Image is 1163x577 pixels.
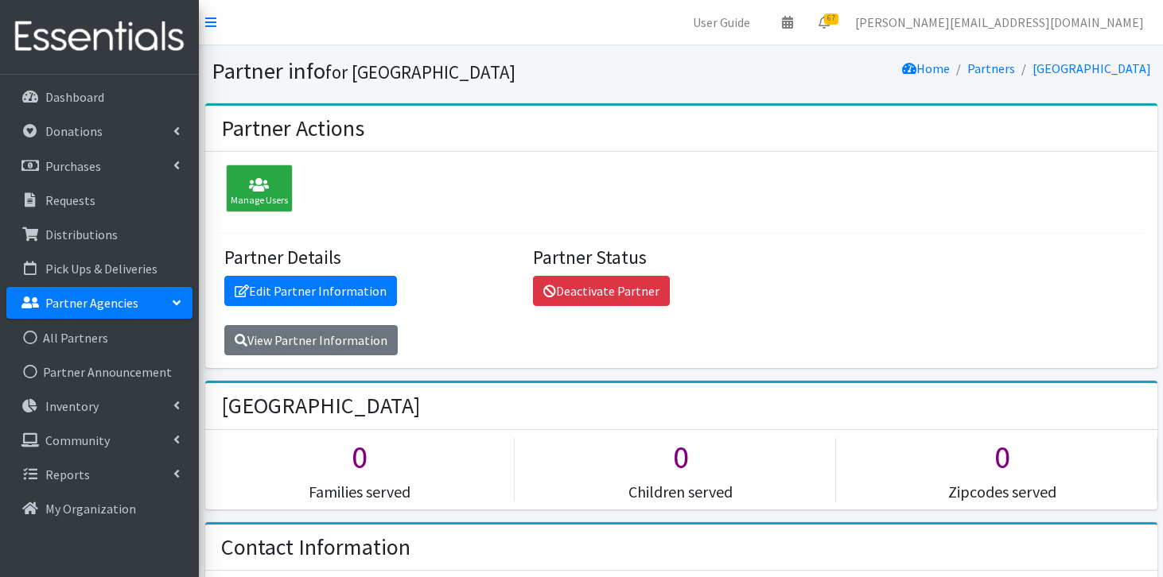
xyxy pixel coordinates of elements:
h5: Children served [527,482,835,501]
a: Partner Agencies [6,287,193,319]
h2: Contact Information [221,534,410,561]
h5: Families served [205,482,514,501]
p: Distributions [45,227,118,242]
h4: Partner Details [224,246,521,269]
a: Deactivate Partner [533,276,670,306]
p: Purchases [45,158,101,174]
a: Dashboard [6,81,193,113]
h1: 0 [848,438,1157,476]
a: Requests [6,184,193,216]
p: Donations [45,123,103,139]
a: My Organization [6,493,193,525]
h1: Partner info [212,57,675,85]
a: [GEOGRAPHIC_DATA] [1033,60,1151,76]
a: Purchases [6,150,193,182]
a: Manage Users [218,183,293,199]
a: Inventory [6,390,193,422]
a: Distributions [6,219,193,250]
img: HumanEssentials [6,10,193,64]
a: User Guide [680,6,763,38]
div: Manage Users [226,165,293,212]
small: for [GEOGRAPHIC_DATA] [325,60,515,83]
a: Reports [6,459,193,490]
h2: [GEOGRAPHIC_DATA] [221,393,420,420]
h4: Partner Status [533,246,830,269]
h1: 0 [205,438,514,476]
a: Community [6,424,193,456]
p: Dashboard [45,89,104,105]
a: 67 [806,6,842,38]
a: View Partner Information [224,325,398,355]
a: Partner Announcement [6,356,193,388]
p: Requests [45,192,95,208]
a: All Partners [6,322,193,354]
p: Reports [45,467,90,482]
p: Community [45,432,110,448]
p: Pick Ups & Deliveries [45,261,158,277]
h5: Zipcodes served [848,482,1157,501]
h1: 0 [527,438,835,476]
a: Edit Partner Information [224,276,397,306]
span: 67 [824,14,838,25]
a: Pick Ups & Deliveries [6,253,193,285]
a: [PERSON_NAME][EMAIL_ADDRESS][DOMAIN_NAME] [842,6,1157,38]
a: Home [902,60,950,76]
h2: Partner Actions [221,115,364,142]
p: Partner Agencies [45,295,138,311]
a: Donations [6,115,193,147]
p: Inventory [45,398,99,414]
p: My Organization [45,501,136,517]
a: Partners [967,60,1015,76]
